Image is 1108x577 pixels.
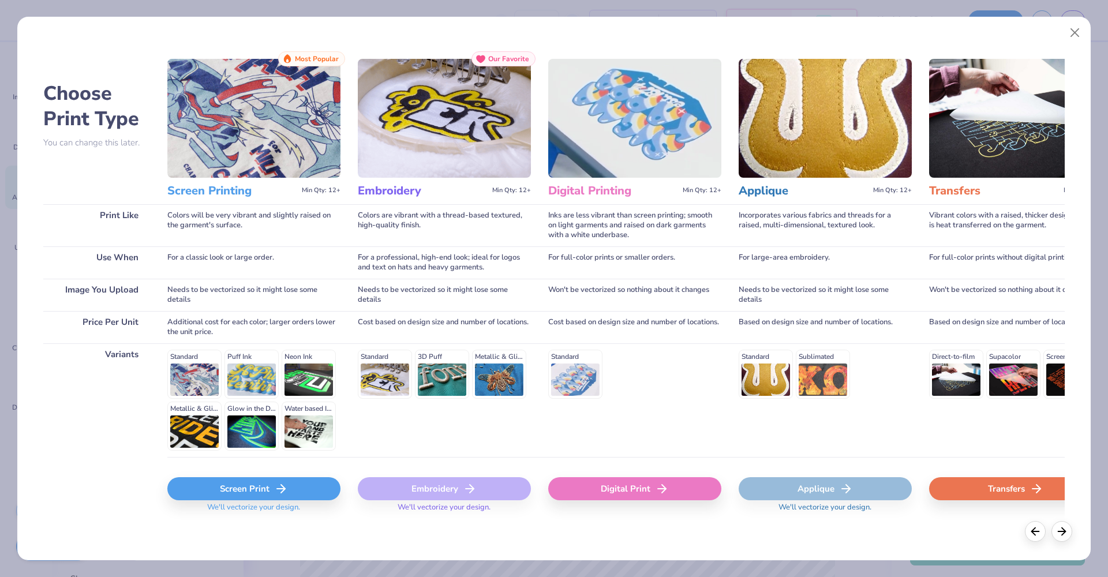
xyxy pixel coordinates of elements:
div: Needs to be vectorized so it might lose some details [167,279,340,311]
div: Use When [43,246,150,279]
span: Our Favorite [488,55,529,63]
div: Needs to be vectorized so it might lose some details [739,279,912,311]
p: You can change this later. [43,138,150,148]
div: For full-color prints without digital printing. [929,246,1102,279]
div: Print Like [43,204,150,246]
span: We'll vectorize your design. [774,503,876,519]
div: Variants [43,343,150,458]
div: Digital Print [548,477,721,500]
span: We'll vectorize your design. [203,503,305,519]
div: Incorporates various fabrics and threads for a raised, multi-dimensional, textured look. [739,204,912,246]
div: Image You Upload [43,279,150,311]
div: Cost based on design size and number of locations. [548,311,721,343]
span: Min Qty: 12+ [302,186,340,194]
div: Applique [739,477,912,500]
span: Min Qty: 12+ [873,186,912,194]
div: Vibrant colors with a raised, thicker design since it is heat transferred on the garment. [929,204,1102,246]
button: Close [1064,21,1086,43]
img: Digital Printing [548,59,721,178]
div: For a professional, high-end look; ideal for logos and text on hats and heavy garments. [358,246,531,279]
span: Min Qty: 12+ [1064,186,1102,194]
div: Transfers [929,477,1102,500]
div: Colors will be very vibrant and slightly raised on the garment's surface. [167,204,340,246]
h3: Transfers [929,183,1059,198]
div: Needs to be vectorized so it might lose some details [358,279,531,311]
div: Won't be vectorized so nothing about it changes [548,279,721,311]
h2: Choose Print Type [43,81,150,132]
span: Most Popular [295,55,339,63]
h3: Screen Printing [167,183,297,198]
div: Based on design size and number of locations. [739,311,912,343]
h3: Applique [739,183,869,198]
img: Screen Printing [167,59,340,178]
div: For a classic look or large order. [167,246,340,279]
div: Embroidery [358,477,531,500]
div: For large-area embroidery. [739,246,912,279]
div: Price Per Unit [43,311,150,343]
h3: Embroidery [358,183,488,198]
span: We'll vectorize your design. [393,503,495,519]
span: Min Qty: 12+ [492,186,531,194]
div: Cost based on design size and number of locations. [358,311,531,343]
div: Colors are vibrant with a thread-based textured, high-quality finish. [358,204,531,246]
div: For full-color prints or smaller orders. [548,246,721,279]
img: Embroidery [358,59,531,178]
span: Min Qty: 12+ [683,186,721,194]
img: Transfers [929,59,1102,178]
img: Applique [739,59,912,178]
h3: Digital Printing [548,183,678,198]
div: Screen Print [167,477,340,500]
div: Won't be vectorized so nothing about it changes [929,279,1102,311]
div: Based on design size and number of locations. [929,311,1102,343]
div: Additional cost for each color; larger orders lower the unit price. [167,311,340,343]
div: Inks are less vibrant than screen printing; smooth on light garments and raised on dark garments ... [548,204,721,246]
